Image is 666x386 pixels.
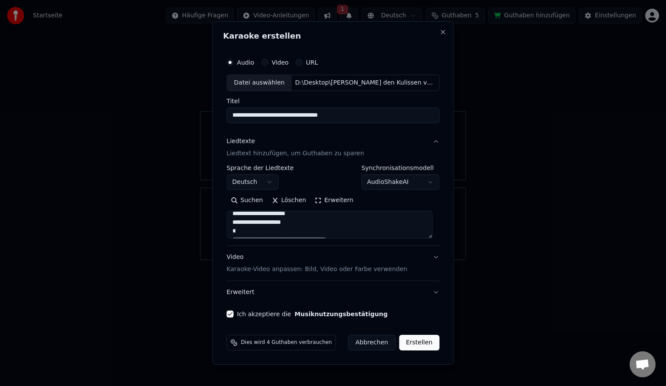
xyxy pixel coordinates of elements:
[227,130,440,165] button: LiedtexteLiedtext hinzufügen, um Guthaben zu sparen
[294,311,388,317] button: Ich akzeptiere die
[348,335,395,350] button: Abbrechen
[227,75,292,91] div: Datei auswählen
[223,32,443,40] h2: Karaoke erstellen
[227,246,440,281] button: VideoKaraoke-Video anpassen: Bild, Video oder Farbe verwenden
[227,165,440,245] div: LiedtexteLiedtext hinzufügen, um Guthaben zu sparen
[237,59,255,65] label: Audio
[237,311,388,317] label: Ich akzeptiere die
[227,193,268,207] button: Suchen
[399,335,439,350] button: Erstellen
[241,339,332,346] span: Dies wird 4 Guthaben verbrauchen
[267,193,310,207] button: Löschen
[227,149,364,158] p: Liedtext hinzufügen, um Guthaben zu sparen
[227,253,408,274] div: Video
[227,98,440,104] label: Titel
[310,193,358,207] button: Erweitern
[306,59,318,65] label: URL
[227,165,294,171] label: Sprache der Liedtexte
[271,59,288,65] label: Video
[361,165,439,171] label: Synchronisationsmodell
[227,265,408,274] p: Karaoke-Video anpassen: Bild, Video oder Farbe verwenden
[227,281,440,304] button: Erweitert
[291,79,439,87] div: D:\Desktop\[PERSON_NAME] den Kulissen von Paris (Offizielles Musikvideo).mp3
[227,137,255,146] div: Liedtexte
